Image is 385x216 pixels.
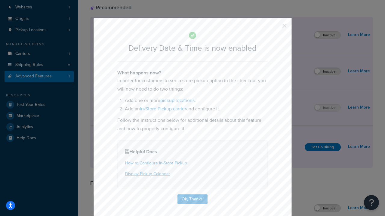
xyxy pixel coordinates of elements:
button: Ok, Thanks! [177,194,208,204]
a: pickup locations [160,97,195,104]
li: Add an and configure it. [125,105,268,113]
li: Add one or more . [125,96,268,105]
p: Follow the instructions below for additional details about this feature and how to properly confi... [117,116,268,133]
p: In order for customers to see a store pickup option in the checkout you will now need to do two t... [117,76,268,93]
a: How to Configure In-Store Pickup [125,160,187,166]
h2: Delivery Date & Time is now enabled [117,44,268,52]
a: Display Pickup Calendar [125,171,170,177]
h4: Helpful Docs [125,148,260,155]
h4: What happens now? [117,69,268,76]
a: In-Store Pickup carrier [140,105,186,112]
